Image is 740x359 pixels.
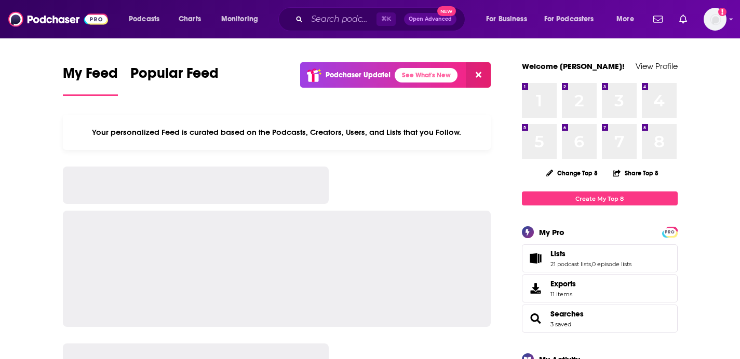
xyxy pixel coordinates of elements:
[326,71,391,79] p: Podchaser Update!
[675,10,691,28] a: Show notifications dropdown
[172,11,207,27] a: Charts
[179,12,201,26] span: Charts
[704,8,726,31] span: Logged in as megcassidy
[214,11,272,27] button: open menu
[376,12,396,26] span: ⌘ K
[609,11,647,27] button: open menu
[591,260,592,268] span: ,
[129,12,159,26] span: Podcasts
[540,167,604,179] button: Change Top 8
[616,12,634,26] span: More
[63,64,118,88] span: My Feed
[130,64,219,88] span: Popular Feed
[550,249,566,258] span: Lists
[649,10,667,28] a: Show notifications dropdown
[592,260,631,268] a: 0 episode lists
[130,64,219,96] a: Popular Feed
[307,11,376,27] input: Search podcasts, credits, & more...
[539,227,564,237] div: My Pro
[63,64,118,96] a: My Feed
[486,12,527,26] span: For Business
[636,61,678,71] a: View Profile
[395,68,458,82] a: See What's New
[550,291,576,298] span: 11 items
[550,309,584,319] a: Searches
[718,8,726,16] svg: Add a profile image
[526,281,546,296] span: Exports
[8,9,108,29] img: Podchaser - Follow, Share and Rate Podcasts
[522,305,678,333] span: Searches
[522,191,678,205] a: Create My Top 8
[526,311,546,326] a: Searches
[526,251,546,266] a: Lists
[612,163,659,183] button: Share Top 8
[550,279,576,288] span: Exports
[437,6,456,16] span: New
[537,11,609,27] button: open menu
[522,274,678,302] a: Exports
[404,13,456,25] button: Open AdvancedNew
[221,12,258,26] span: Monitoring
[704,8,726,31] img: User Profile
[479,11,540,27] button: open menu
[522,244,678,272] span: Lists
[704,8,726,31] button: Show profile menu
[288,7,475,31] div: Search podcasts, credits, & more...
[550,321,571,328] a: 3 saved
[522,61,625,71] a: Welcome [PERSON_NAME]!
[550,249,631,258] a: Lists
[544,12,594,26] span: For Podcasters
[63,115,491,150] div: Your personalized Feed is curated based on the Podcasts, Creators, Users, and Lists that you Follow.
[664,228,676,236] a: PRO
[550,260,591,268] a: 21 podcast lists
[409,17,452,22] span: Open Advanced
[122,11,173,27] button: open menu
